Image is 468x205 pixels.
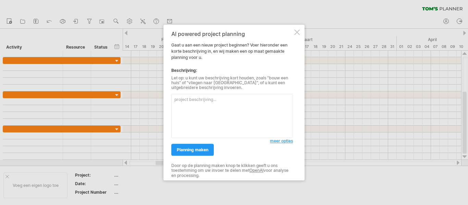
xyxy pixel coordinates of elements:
[171,144,214,156] a: planning maken
[249,168,263,173] a: OpenAI
[171,163,293,178] div: Door op de planning maken knop te klikken geeft u ons toestemming om uw invoer te delen met voor ...
[171,76,293,90] div: Let op: u kunt uw beschrijving kort houden, zoals "bouw een huis" of "vliegen naar [GEOGRAPHIC_DA...
[171,31,293,37] div: AI powered project planning
[171,67,293,74] div: Beschrijving:
[270,138,293,144] a: meer opties
[171,31,293,174] div: Gaat u aan een nieuw project beginnen? Voer hieronder een korte beschrijving in, en wij maken een...
[177,147,208,152] span: planning maken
